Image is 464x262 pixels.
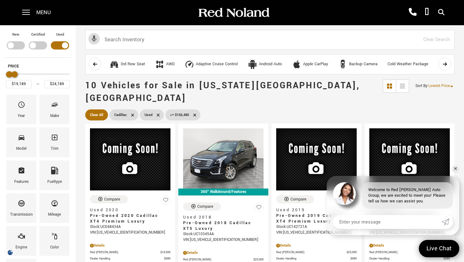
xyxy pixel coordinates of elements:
a: Live Chat [419,240,459,257]
div: MakeMake [39,95,69,124]
a: Used 2018Pre-Owned 2018 Cadillac XT5 Luxury [183,214,264,231]
img: 2019 Cadillac XT4 Premium Luxury [369,128,450,190]
button: Save Vehicle [254,202,264,215]
div: 3rd Row Seat [121,61,145,67]
span: Used 2019 [276,207,352,213]
button: Compare Vehicle [183,202,221,211]
div: TrimTrim [39,127,69,157]
span: Color [51,231,58,244]
input: Maximum [44,80,70,88]
a: Submit [442,215,453,229]
div: Apple CarPlay [303,61,328,67]
div: Color [50,244,59,251]
div: VIN: [US_VEHICLE_IDENTIFICATION_NUMBER] [276,230,357,236]
div: Adaptive Cruise Control [185,60,194,69]
span: $689 [443,256,450,261]
div: Stock : UC103454A [183,231,264,237]
span: Transmission [18,198,25,211]
div: Features [14,178,29,185]
a: Dealer Handling $689 [369,256,450,261]
span: Trim [51,132,58,145]
svg: Click to toggle on voice search [88,33,100,44]
h5: Price [8,63,68,69]
div: Pricing Details - Pre-Owned 2019 Cadillac XT4 Premium Luxury AWD [369,243,450,248]
span: Sort By : [415,83,428,89]
span: Red [PERSON_NAME] [183,257,253,262]
span: <= $156,485 [170,111,189,119]
label: Certified [31,32,45,38]
div: VIN: [US_VEHICLE_IDENTIFICATION_NUMBER] [90,230,170,236]
div: Pricing Details - Pre-Owned 2019 Cadillac XT4 Premium Luxury AWD [276,243,357,248]
div: TransmissionTransmission [6,193,36,223]
span: Make [51,99,58,113]
div: Fueltype [47,178,62,185]
button: Save Vehicle [161,195,170,207]
img: Red Noland Auto Group [197,7,270,18]
div: VIN: [US_VEHICLE_IDENTIFICATION_NUMBER] [183,237,264,243]
a: Red [PERSON_NAME] $18,500 [90,250,170,255]
div: FueltypeFueltype [39,160,69,190]
div: Backup Camera [349,61,378,67]
span: Cadillac [114,111,127,119]
div: EngineEngine [6,226,36,256]
div: Compare [104,196,120,202]
span: Used [145,111,152,119]
a: Dealer Handling $689 [90,256,170,261]
span: Clear All [90,111,103,119]
span: Live Chat [423,244,455,253]
div: Make [50,113,59,119]
span: Lowest Price [428,83,450,89]
span: $25,000 [253,257,264,262]
div: AWD [166,61,175,67]
a: Red [PERSON_NAME] $25,000 [369,250,450,255]
div: AWD [155,60,164,69]
span: Pre-Owned 2019 Cadillac XT4 Premium Luxury [276,213,352,224]
div: Year [18,113,25,119]
span: Model [18,132,25,145]
span: Used 2018 [183,214,259,220]
div: Welcome to Red [PERSON_NAME] Auto Group, we are excited to meet you! Please tell us how we can as... [362,182,453,209]
img: Agent profile photo [333,182,356,205]
span: Fueltype [51,165,58,178]
div: Apple CarPlay [292,60,301,69]
span: $18,500 [160,250,170,255]
span: Dealer Handling [90,256,164,261]
div: Android Auto [248,60,257,69]
div: Engine [15,244,27,251]
div: 360° WalkAround/Features [178,189,268,195]
div: MileageMileage [39,193,69,223]
button: scroll right [438,58,451,70]
div: FeaturesFeatures [6,160,36,190]
label: Used [56,32,64,38]
button: Compare Vehicle [90,195,128,203]
div: Minimum Price [6,71,12,78]
button: 3rd Row Seat3rd Row Seat [106,58,148,71]
div: Transmission [10,211,33,218]
a: Dealer Handling $689 [276,256,357,261]
div: Pricing Details - Pre-Owned 2018 Cadillac XT5 Luxury AWD [183,250,264,256]
span: Mileage [51,198,58,211]
div: YearYear [6,95,36,124]
div: Stock : UC142721A [276,224,357,230]
span: $689 [350,256,357,261]
a: Red [PERSON_NAME] $25,000 [183,257,264,262]
span: Year [18,99,25,113]
input: Enter your message [333,215,442,229]
input: Minimum [6,80,32,88]
label: New [12,32,19,38]
span: $689 [164,256,170,261]
div: Compare [197,204,213,209]
button: Cold Weather Package [384,58,432,71]
span: Features [18,165,25,178]
img: 2018 Cadillac XT5 Luxury [183,128,264,189]
span: $25,000 [347,250,357,255]
section: Click to Open Cookie Consent Modal [3,249,18,256]
img: Opt-Out Icon [3,249,18,256]
a: Red [PERSON_NAME] $25,000 [276,250,357,255]
div: Filter by Vehicle Type [5,32,71,57]
div: Trim [51,145,58,152]
span: Pre-Owned 2020 Cadillac XT4 Premium Luxury [90,213,166,224]
span: Red [PERSON_NAME] [90,250,160,255]
a: Used 2019Pre-Owned 2019 Cadillac XT4 Premium Luxury [276,207,357,224]
div: Model [16,145,27,152]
